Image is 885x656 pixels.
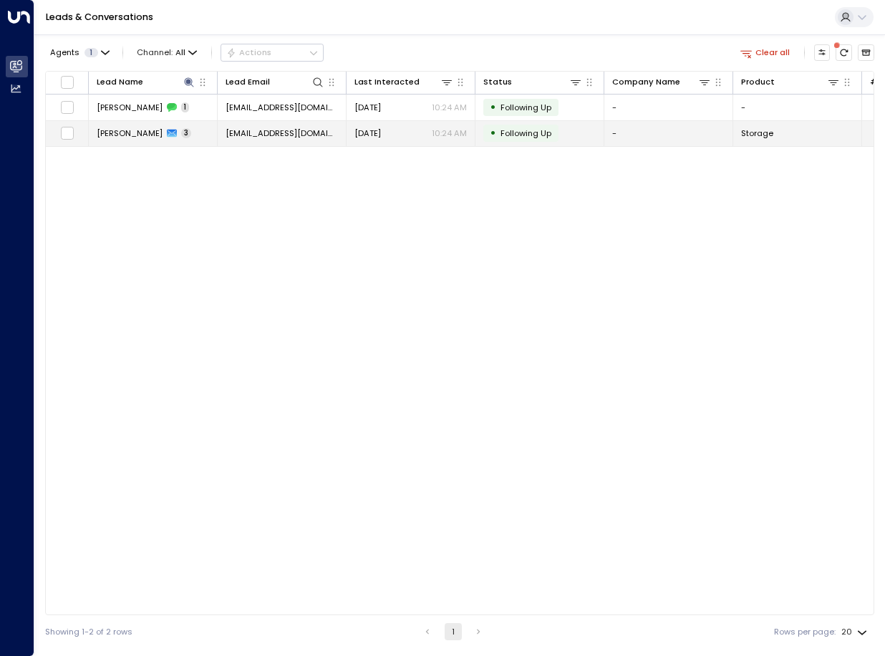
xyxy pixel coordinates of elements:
[483,75,512,89] div: Status
[181,128,191,138] span: 3
[500,127,551,139] span: Following Up
[46,11,153,23] a: Leads & Conversations
[60,100,74,115] span: Toggle select row
[60,126,74,140] span: Toggle select row
[226,127,338,139] span: erinadams864@gmail.com
[432,127,467,139] p: 10:24 AM
[181,102,189,112] span: 1
[741,127,773,139] span: Storage
[432,102,467,113] p: 10:24 AM
[45,626,132,638] div: Showing 1-2 of 2 rows
[45,44,113,60] button: Agents1
[445,623,462,640] button: page 1
[226,102,338,113] span: erinadams864@gmail.com
[226,75,324,89] div: Lead Email
[97,127,163,139] span: Erin Adams
[132,44,202,60] span: Channel:
[354,75,420,89] div: Last Interacted
[226,47,271,57] div: Actions
[612,75,680,89] div: Company Name
[418,623,488,640] nav: pagination navigation
[226,75,270,89] div: Lead Email
[858,44,874,61] button: Archived Leads
[97,102,163,113] span: Erin Adams
[97,75,143,89] div: Lead Name
[354,127,381,139] span: Yesterday
[735,44,795,60] button: Clear all
[60,75,74,90] span: Toggle select all
[604,95,733,120] td: -
[733,95,862,120] td: -
[97,75,195,89] div: Lead Name
[612,75,711,89] div: Company Name
[741,75,840,89] div: Product
[836,44,852,61] span: There are new threads available. Refresh the grid to view the latest updates.
[50,49,79,57] span: Agents
[604,121,733,146] td: -
[354,102,381,113] span: Oct 08, 2025
[774,626,836,638] label: Rows per page:
[354,75,453,89] div: Last Interacted
[500,102,551,113] span: Following Up
[490,97,496,117] div: •
[483,75,582,89] div: Status
[490,123,496,143] div: •
[741,75,775,89] div: Product
[84,48,98,57] span: 1
[175,48,185,57] span: All
[841,623,870,641] div: 20
[132,44,202,60] button: Channel:All
[814,44,831,61] button: Customize
[221,44,324,61] button: Actions
[221,44,324,61] div: Button group with a nested menu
